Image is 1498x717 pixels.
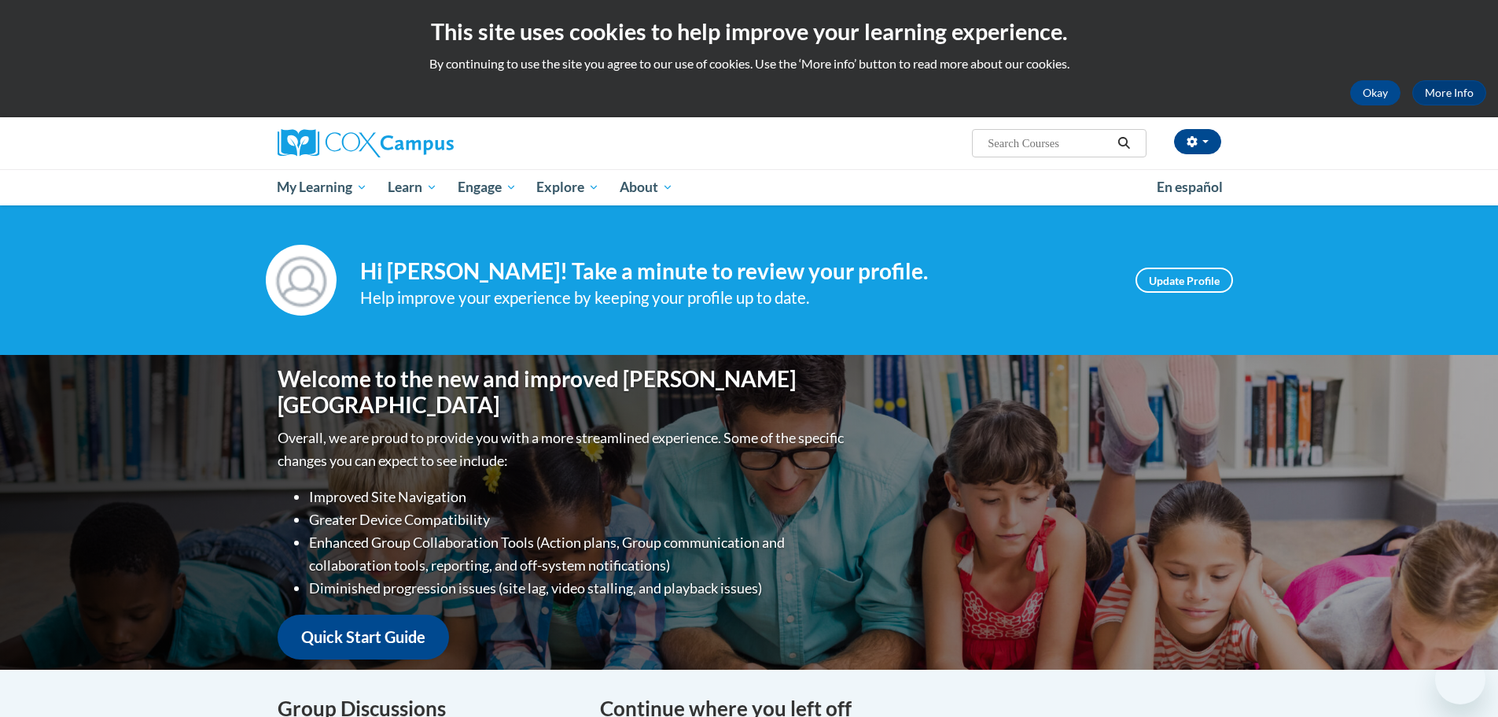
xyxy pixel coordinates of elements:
[309,531,848,577] li: Enhanced Group Collaboration Tools (Action plans, Group communication and collaboration tools, re...
[309,577,848,600] li: Diminished progression issues (site lag, video stalling, and playback issues)
[458,178,517,197] span: Engage
[526,169,609,205] a: Explore
[1412,80,1486,105] a: More Info
[1112,134,1135,153] button: Search
[1174,129,1221,154] button: Account Settings
[388,178,437,197] span: Learn
[620,178,673,197] span: About
[278,129,454,157] img: Cox Campus
[266,245,337,316] img: Profile Image
[1135,268,1233,293] a: Update Profile
[360,285,1112,311] div: Help improve your experience by keeping your profile up to date.
[536,178,599,197] span: Explore
[278,427,848,472] p: Overall, we are proud to provide you with a more streamlined experience. Some of the specific cha...
[986,134,1112,153] input: Search Courses
[1147,171,1233,204] a: En español
[447,169,527,205] a: Engage
[254,169,1245,205] div: Main menu
[1157,179,1223,195] span: En español
[12,55,1486,72] p: By continuing to use the site you agree to our use of cookies. Use the ‘More info’ button to read...
[1350,80,1400,105] button: Okay
[267,169,378,205] a: My Learning
[309,508,848,531] li: Greater Device Compatibility
[12,16,1486,47] h2: This site uses cookies to help improve your learning experience.
[1435,654,1485,704] iframe: Button to launch messaging window
[277,178,367,197] span: My Learning
[278,615,449,660] a: Quick Start Guide
[609,169,683,205] a: About
[377,169,447,205] a: Learn
[278,129,576,157] a: Cox Campus
[278,366,848,419] h1: Welcome to the new and improved [PERSON_NAME][GEOGRAPHIC_DATA]
[309,486,848,508] li: Improved Site Navigation
[360,258,1112,285] h4: Hi [PERSON_NAME]! Take a minute to review your profile.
